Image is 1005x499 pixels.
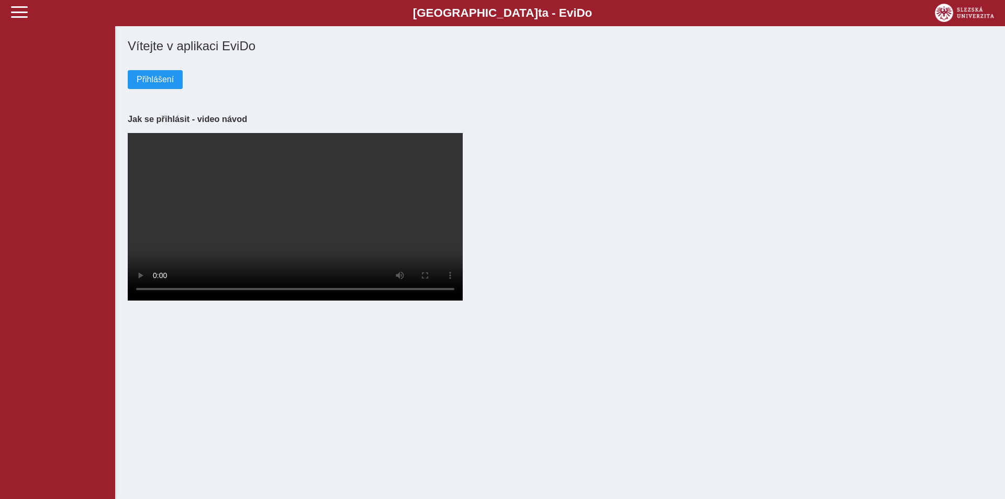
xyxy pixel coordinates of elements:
video: Your browser does not support the video tag. [128,133,463,301]
h1: Vítejte v aplikaci EviDo [128,39,992,53]
span: Přihlášení [137,75,174,84]
b: [GEOGRAPHIC_DATA] a - Evi [31,6,974,20]
span: t [538,6,542,19]
img: logo_web_su.png [935,4,994,22]
button: Přihlášení [128,70,183,89]
span: D [576,6,585,19]
h3: Jak se přihlásit - video návod [128,114,992,124]
span: o [585,6,593,19]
